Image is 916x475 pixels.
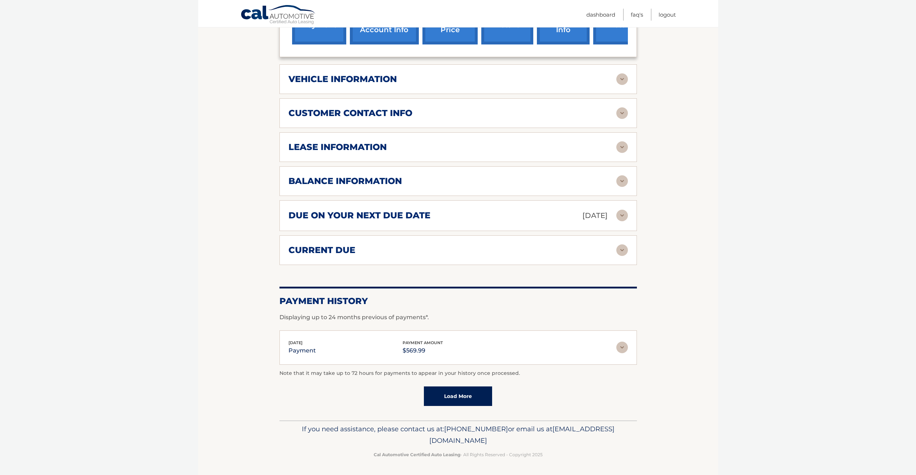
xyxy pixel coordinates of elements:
[659,9,676,21] a: Logout
[586,9,615,21] a: Dashboard
[284,451,632,458] p: - All Rights Reserved - Copyright 2025
[279,296,637,307] h2: Payment History
[288,210,430,221] h2: due on your next due date
[279,369,637,378] p: Note that it may take up to 72 hours for payments to appear in your history once processed.
[288,108,412,119] h2: customer contact info
[288,245,355,256] h2: current due
[240,5,316,26] a: Cal Automotive
[288,176,402,187] h2: balance information
[616,73,628,85] img: accordion-rest.svg
[288,340,303,345] span: [DATE]
[403,346,443,356] p: $569.99
[616,342,628,353] img: accordion-rest.svg
[374,452,460,457] strong: Cal Automotive Certified Auto Leasing
[616,175,628,187] img: accordion-rest.svg
[616,107,628,119] img: accordion-rest.svg
[616,210,628,221] img: accordion-rest.svg
[582,209,608,222] p: [DATE]
[424,386,492,406] a: Load More
[616,141,628,153] img: accordion-rest.svg
[288,346,316,356] p: payment
[403,340,443,345] span: payment amount
[616,244,628,256] img: accordion-rest.svg
[284,423,632,446] p: If you need assistance, please contact us at: or email us at
[444,425,508,433] span: [PHONE_NUMBER]
[279,313,637,322] p: Displaying up to 24 months previous of payments*.
[288,74,397,85] h2: vehicle information
[288,142,387,153] h2: lease information
[631,9,643,21] a: FAQ's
